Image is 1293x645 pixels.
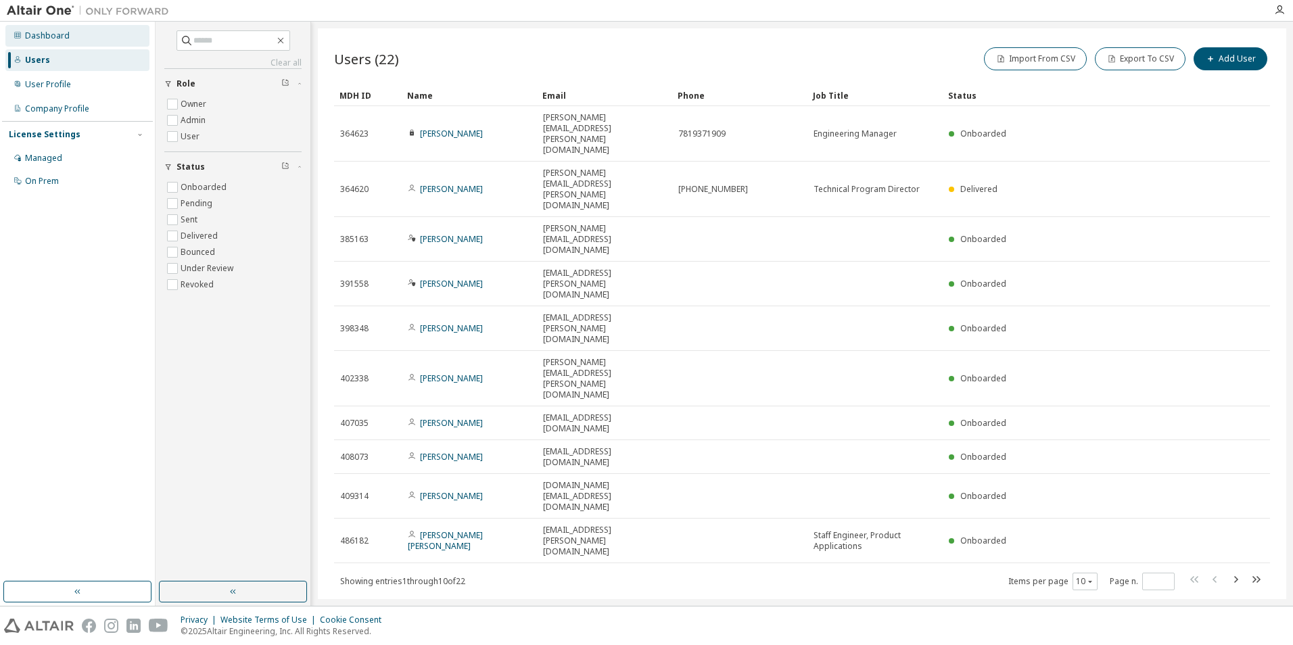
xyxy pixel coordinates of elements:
a: [PERSON_NAME] [PERSON_NAME] [408,529,483,552]
div: Status [948,85,1200,106]
span: Status [177,162,205,172]
span: [PERSON_NAME][EMAIL_ADDRESS][PERSON_NAME][DOMAIN_NAME] [543,112,666,156]
span: [PERSON_NAME][EMAIL_ADDRESS][PERSON_NAME][DOMAIN_NAME] [543,168,666,211]
a: [PERSON_NAME] [420,490,483,502]
button: Role [164,69,302,99]
label: Bounced [181,244,218,260]
img: facebook.svg [82,619,96,633]
div: Job Title [813,85,937,106]
span: Onboarded [960,278,1006,289]
button: Status [164,152,302,182]
img: instagram.svg [104,619,118,633]
span: Technical Program Director [814,184,920,195]
span: [EMAIL_ADDRESS][DOMAIN_NAME] [543,446,666,468]
span: Onboarded [960,535,1006,546]
a: [PERSON_NAME] [420,373,483,384]
span: Onboarded [960,373,1006,384]
span: Onboarded [960,490,1006,502]
span: [EMAIL_ADDRESS][PERSON_NAME][DOMAIN_NAME] [543,525,666,557]
label: Delivered [181,228,220,244]
span: [DOMAIN_NAME][EMAIL_ADDRESS][DOMAIN_NAME] [543,480,666,512]
div: Email [542,85,667,106]
div: User Profile [25,79,71,90]
span: 409314 [340,491,369,502]
a: Clear all [164,57,302,68]
button: Add User [1194,47,1267,70]
span: 408073 [340,452,369,462]
div: Privacy [181,615,220,625]
span: Onboarded [960,128,1006,139]
span: 486182 [340,535,369,546]
a: [PERSON_NAME] [420,233,483,245]
img: youtube.svg [149,619,168,633]
div: Cookie Consent [320,615,390,625]
button: Import From CSV [984,47,1087,70]
span: Showing entries 1 through 10 of 22 [340,575,465,587]
span: 407035 [340,418,369,429]
div: Managed [25,153,62,164]
a: [PERSON_NAME] [420,183,483,195]
a: [PERSON_NAME] [420,322,483,334]
span: [EMAIL_ADDRESS][PERSON_NAME][DOMAIN_NAME] [543,312,666,345]
span: 402338 [340,373,369,384]
label: Sent [181,212,200,228]
label: Pending [181,195,215,212]
div: Users [25,55,50,66]
span: Page n. [1110,573,1175,590]
button: 10 [1076,576,1094,587]
span: [EMAIL_ADDRESS][DOMAIN_NAME] [543,412,666,434]
img: altair_logo.svg [4,619,74,633]
a: [PERSON_NAME] [420,128,483,139]
a: [PERSON_NAME] [420,417,483,429]
span: Staff Engineer, Product Applications [814,530,937,552]
div: MDH ID [339,85,396,106]
label: Admin [181,112,208,128]
span: Role [177,78,195,89]
span: 385163 [340,234,369,245]
span: Items per page [1008,573,1098,590]
span: Clear filter [281,78,289,89]
div: Phone [678,85,802,106]
label: Revoked [181,277,216,293]
div: License Settings [9,129,80,140]
span: Onboarded [960,417,1006,429]
div: On Prem [25,176,59,187]
button: Export To CSV [1095,47,1185,70]
img: linkedin.svg [126,619,141,633]
span: Delivered [960,183,997,195]
span: [EMAIL_ADDRESS][PERSON_NAME][DOMAIN_NAME] [543,268,666,300]
span: Onboarded [960,233,1006,245]
a: [PERSON_NAME] [420,451,483,462]
div: Dashboard [25,30,70,41]
span: [PHONE_NUMBER] [678,184,748,195]
p: © 2025 Altair Engineering, Inc. All Rights Reserved. [181,625,390,637]
span: Users (22) [334,49,399,68]
label: Owner [181,96,209,112]
div: Company Profile [25,103,89,114]
label: User [181,128,202,145]
span: Clear filter [281,162,289,172]
span: Onboarded [960,322,1006,334]
span: Onboarded [960,451,1006,462]
span: 7819371909 [678,128,726,139]
div: Name [407,85,532,106]
label: Under Review [181,260,236,277]
span: 391558 [340,279,369,289]
a: [PERSON_NAME] [420,278,483,289]
span: 364620 [340,184,369,195]
span: 398348 [340,323,369,334]
span: Engineering Manager [814,128,897,139]
span: [PERSON_NAME][EMAIL_ADDRESS][DOMAIN_NAME] [543,223,666,256]
span: [PERSON_NAME][EMAIL_ADDRESS][PERSON_NAME][DOMAIN_NAME] [543,357,666,400]
span: 364623 [340,128,369,139]
img: Altair One [7,4,176,18]
div: Website Terms of Use [220,615,320,625]
label: Onboarded [181,179,229,195]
